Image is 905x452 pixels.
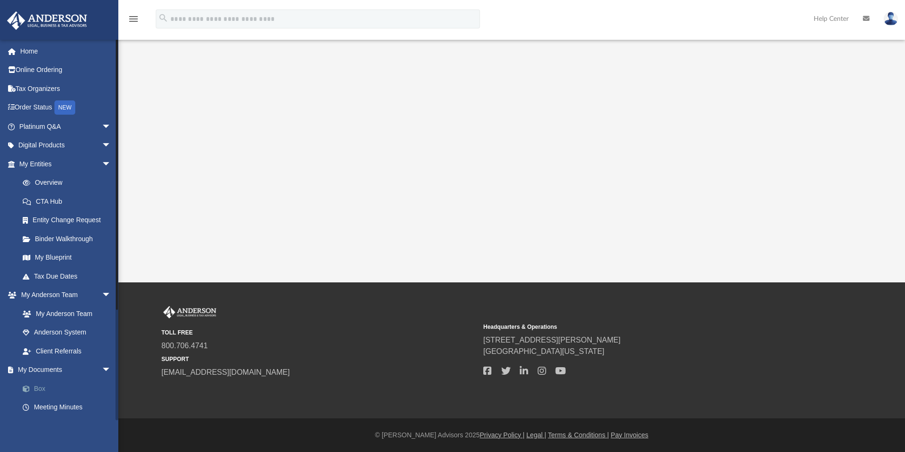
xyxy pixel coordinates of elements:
[7,117,125,136] a: Platinum Q&Aarrow_drop_down
[102,361,121,380] span: arrow_drop_down
[54,100,75,115] div: NEW
[483,336,621,344] a: [STREET_ADDRESS][PERSON_NAME]
[161,342,208,350] a: 800.706.4741
[7,79,125,98] a: Tax Organizers
[7,286,121,305] a: My Anderson Teamarrow_drop_down
[4,11,90,30] img: Anderson Advisors Platinum Portal
[7,42,125,61] a: Home
[480,431,525,439] a: Privacy Policy |
[13,379,125,398] a: Box
[13,267,125,286] a: Tax Due Dates
[13,248,121,267] a: My Blueprint
[128,13,139,25] i: menu
[7,361,125,380] a: My Documentsarrow_drop_down
[483,323,799,331] small: Headquarters & Operations
[102,117,121,136] span: arrow_drop_down
[13,398,125,417] a: Meeting Minutes
[13,229,125,248] a: Binder Walkthrough
[102,154,121,174] span: arrow_drop_down
[118,430,905,440] div: © [PERSON_NAME] Advisors 2025
[548,431,609,439] a: Terms & Conditions |
[526,431,546,439] a: Legal |
[7,98,125,118] a: Order StatusNEW
[161,328,477,337] small: TOLL FREE
[161,306,218,318] img: Anderson Advisors Platinum Portal
[161,368,290,376] a: [EMAIL_ADDRESS][DOMAIN_NAME]
[13,211,125,230] a: Entity Change Request
[13,192,125,211] a: CTA Hub
[13,342,121,361] a: Client Referrals
[13,323,121,342] a: Anderson System
[128,18,139,25] a: menu
[161,355,477,363] small: SUPPORT
[102,136,121,155] span: arrow_drop_down
[483,347,604,355] a: [GEOGRAPHIC_DATA][US_STATE]
[7,136,125,155] a: Digital Productsarrow_drop_down
[13,416,121,435] a: Forms Library
[13,173,125,192] a: Overview
[884,12,898,26] img: User Pic
[7,61,125,80] a: Online Ordering
[13,304,116,323] a: My Anderson Team
[102,286,121,305] span: arrow_drop_down
[611,431,648,439] a: Pay Invoices
[7,154,125,173] a: My Entitiesarrow_drop_down
[158,13,169,23] i: search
